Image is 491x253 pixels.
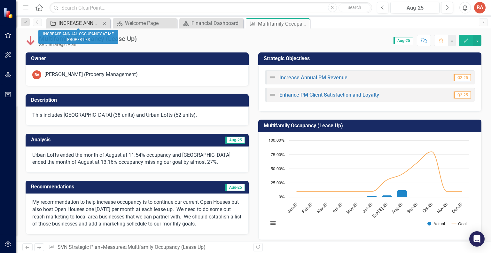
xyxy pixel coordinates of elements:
[181,19,242,27] a: Financial Dashboard
[258,20,308,28] div: Multifamily Occupancy (Lease Up)
[301,202,313,214] text: Feb-25
[271,153,284,157] text: 75.00%
[422,202,433,214] text: Oct-25
[269,74,276,81] img: Not Defined
[264,56,478,61] h3: Strategic Objectives
[332,202,343,214] text: Apr-25
[269,219,277,228] button: View chart menu, Chart
[125,19,175,27] div: Welcome Page
[279,75,347,81] a: Increase Annual PM Revenue
[44,71,138,78] div: [PERSON_NAME] (Property Management)
[316,202,328,214] text: Mar-25
[397,190,407,197] path: Aug-25, 12.22222222. Actual.
[38,30,118,44] div: INCREASE ANNUAL OCCUPANCY AT MF PROPERTIES
[436,202,448,214] text: Nov-25
[264,123,478,129] h3: Multifamily Occupancy (Lease Up)
[271,181,284,185] text: 25.00%
[3,7,14,19] img: ClearPoint Strategy
[269,138,284,143] text: 100.00%
[391,202,403,214] text: Aug-25
[265,137,472,233] svg: Interactive chart
[454,91,471,99] span: Q2-25
[287,202,298,214] text: Jan-25
[32,152,242,166] p: Urban Lofts ended the month of August at 11.54% occupancy and [GEOGRAPHIC_DATA] ended the month o...
[31,97,245,103] h3: Description
[50,2,372,13] input: Search ClearPoint...
[48,19,101,27] a: INCREASE ANNUAL OCCUPANCY AT MF PROPERTIES
[114,19,175,27] a: Welcome Page
[269,91,276,99] img: Not Defined
[279,92,379,98] a: Enhance PM Client Satisfaction and Loyalty
[469,231,485,247] div: Open Intercom Messenger
[454,74,471,81] span: Q2-25
[362,202,373,214] text: Jun-25
[31,56,245,61] h3: Owner
[390,2,440,13] button: Aug-25
[58,19,101,27] div: INCREASE ANNUAL OCCUPANCY AT MF PROPERTIES
[279,195,284,199] text: 0%
[393,4,437,12] div: Aug-25
[225,184,245,191] span: Aug-25
[372,202,388,219] text: [DATE]-25
[32,112,242,119] p: This includes [GEOGRAPHIC_DATA] (38 units) and Urban Lofts (52 units).
[394,37,413,44] span: Aug-25
[191,19,242,27] div: Financial Dashboard
[128,244,206,250] div: Multifamily Occupancy (Lease Up)
[427,221,445,226] button: Show Actual
[474,2,486,13] button: BA
[367,196,377,197] path: Jun-25, 2.22222222. Actual.
[271,167,284,171] text: 50.00%
[103,244,125,250] a: Measures
[26,36,36,46] img: Below Plan
[452,221,467,226] button: Show Goal
[451,202,463,214] text: Dec-25
[347,5,361,10] span: Search
[58,244,100,250] a: SVN Strategic Plan
[31,184,177,190] h3: Recommendations
[31,137,136,143] h3: Analysis
[346,202,358,215] text: May-25
[225,137,245,144] span: Aug-25
[32,199,242,228] p: My recommendation to help increase occupancy is to continue our current Open Houses but also host...
[265,137,475,233] div: Chart. Highcharts interactive chart.
[406,202,418,214] text: Sep-25
[48,244,249,251] div: » »
[382,195,392,197] path: Jul-25, 3.33333333. Actual.
[32,70,41,79] div: BA
[339,3,370,12] button: Search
